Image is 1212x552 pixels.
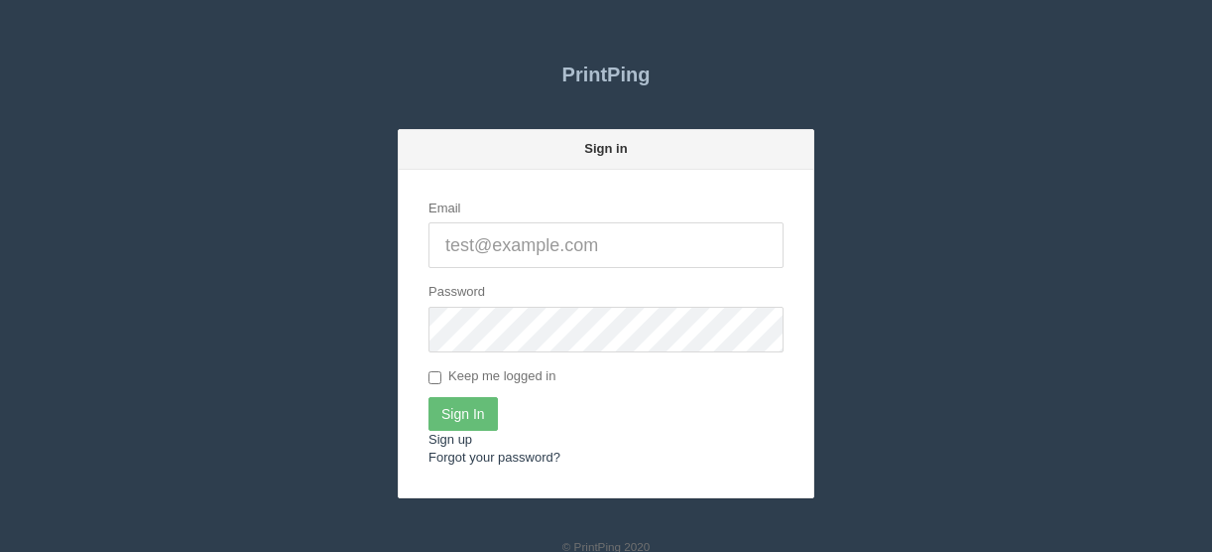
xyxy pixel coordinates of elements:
[428,367,555,387] label: Keep me logged in
[428,200,461,218] label: Email
[428,283,485,302] label: Password
[428,432,472,447] a: Sign up
[398,50,814,99] a: PrintPing
[428,222,784,268] input: test@example.com
[428,397,498,431] input: Sign In
[584,141,627,156] strong: Sign in
[428,450,560,465] a: Forgot your password?
[428,371,441,384] input: Keep me logged in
